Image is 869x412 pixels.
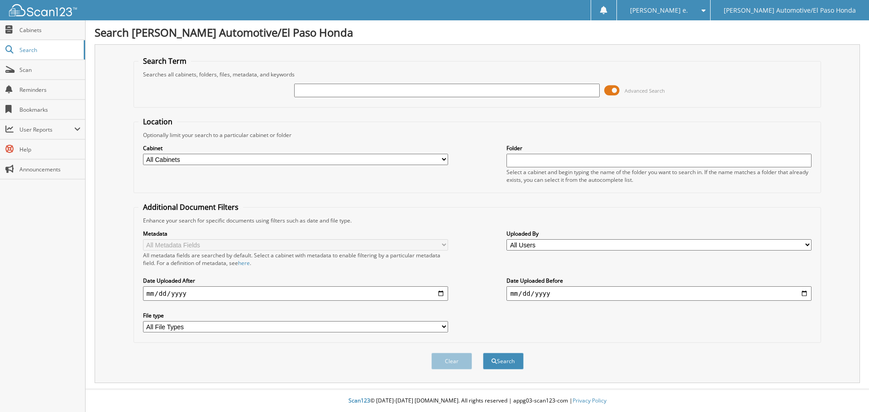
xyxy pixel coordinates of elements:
div: Select a cabinet and begin typing the name of the folder you want to search in. If the name match... [506,168,812,184]
input: start [143,286,448,301]
div: Optionally limit your search to a particular cabinet or folder [138,131,816,139]
button: Search [483,353,524,369]
label: File type [143,312,448,319]
div: Enhance your search for specific documents using filters such as date and file type. [138,217,816,224]
label: Cabinet [143,144,448,152]
div: All metadata fields are searched by default. Select a cabinet with metadata to enable filtering b... [143,251,448,267]
span: Cabinets [19,26,81,34]
span: [PERSON_NAME] Automotive/El Paso Honda [724,8,856,13]
legend: Additional Document Filters [138,202,243,212]
label: Date Uploaded After [143,277,448,284]
button: Clear [431,353,472,369]
iframe: Chat Widget [824,369,869,412]
div: © [DATE]-[DATE] [DOMAIN_NAME]. All rights reserved | appg03-scan123-com | [86,390,869,412]
label: Uploaded By [506,230,812,237]
div: Searches all cabinets, folders, files, metadata, and keywords [138,71,816,78]
span: Scan [19,66,81,74]
img: scan123-logo-white.svg [9,4,77,16]
span: [PERSON_NAME] e. [630,8,688,13]
label: Date Uploaded Before [506,277,812,284]
span: Search [19,46,79,54]
input: end [506,286,812,301]
span: Advanced Search [625,87,665,94]
label: Metadata [143,230,448,237]
a: here [238,259,250,267]
label: Folder [506,144,812,152]
h1: Search [PERSON_NAME] Automotive/El Paso Honda [95,25,860,40]
legend: Location [138,117,177,127]
span: Reminders [19,86,81,94]
a: Privacy Policy [573,397,606,404]
span: Bookmarks [19,106,81,114]
span: Help [19,146,81,153]
span: Announcements [19,166,81,173]
span: User Reports [19,126,74,133]
span: Scan123 [349,397,370,404]
legend: Search Term [138,56,191,66]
